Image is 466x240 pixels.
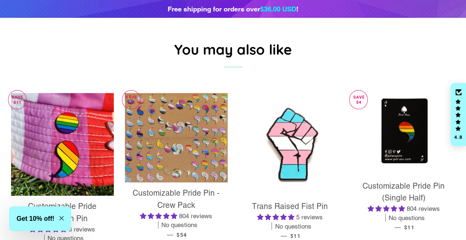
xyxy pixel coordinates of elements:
div: 4.8 [454,135,463,140]
p: Save $11 [8,90,26,109]
span: 5.00 stars [257,213,296,221]
span: $54 [176,232,187,238]
span: $36.00 USD [260,5,296,13]
span: 5 reviews [296,213,323,221]
span: No questions [161,221,197,230]
img: Trans Flag Raised Fist Enamel Pin Badge Resist Solidarity Power LGBTQ Gift for Her/Him - Pin Ace [239,93,341,196]
span: 6 reviews [69,226,95,233]
span: 4.83 stars [368,205,407,212]
span: Trans Raised Fist Pin [252,202,328,211]
h2: You may also like [11,40,455,59]
div: Click to open Judge.me floating reviews tab [451,83,466,146]
span: 4.83 stars [140,212,179,220]
div: Free shipping for orders over ! [168,4,298,14]
span: — [395,223,401,231]
a: Customizable Pride Pin (Single Half) 4.83 stars 804 reviews No questions — $11 [352,175,455,237]
span: Customizable Pride Pin (Single Half) [362,181,445,203]
span: No questions [275,222,311,231]
span: Customizable Pride Semicolon Pin [28,202,97,223]
span: 804 reviews [407,205,440,212]
span: 804 reviews [179,212,212,220]
span: — [281,232,287,239]
span: — [167,231,173,238]
p: Save $33 [122,90,140,109]
span: $11 [404,224,414,230]
p: Save $4 [350,90,367,109]
span: Customizable Pride Pin - Crew Pack [133,188,220,210]
span: 4.67 stars [29,226,69,233]
span: $11 [290,233,301,239]
span: No questions [389,214,425,223]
